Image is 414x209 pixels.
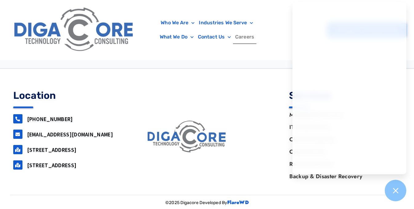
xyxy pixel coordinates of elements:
img: Digacore Logo [11,3,138,57]
a: support@digacore.com [13,130,22,139]
img: digacore logo [145,118,230,155]
a: [STREET_ADDRESS] [27,146,77,153]
a: What We Do [158,30,196,44]
a: Cloud Computing [283,133,401,146]
a: Remote Solutions [283,158,401,170]
a: FlareWD [227,199,249,206]
nav: Menu [283,109,401,183]
a: [PHONE_NUMBER] [27,115,73,123]
a: 160 airport road, Suite 201, Lakewood, NJ, 08701 [13,145,22,154]
a: Careers [233,30,256,44]
a: Contact Us [196,30,233,44]
a: Cybersecurity [283,146,401,158]
a: [STREET_ADDRESS] [27,162,77,169]
a: Industries We Serve [197,16,255,30]
a: 2917 Penn Forest Blvd, Roanoke, VA 24018 [13,160,22,170]
a: 732-646-5725 [13,114,22,123]
h4: Location [13,90,125,100]
a: Managed IT Services [283,109,401,121]
nav: Menu [141,16,274,44]
h4: Services [289,90,401,100]
a: [EMAIL_ADDRESS][DOMAIN_NAME] [27,131,113,138]
iframe: Chatgenie Messenger [292,2,406,174]
p: ©2025 Digacore Developed By [10,198,404,207]
a: Backup & Disaster Recovery [283,170,401,183]
a: Who We Are [159,16,197,30]
a: IT Infrastructure [283,121,401,133]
